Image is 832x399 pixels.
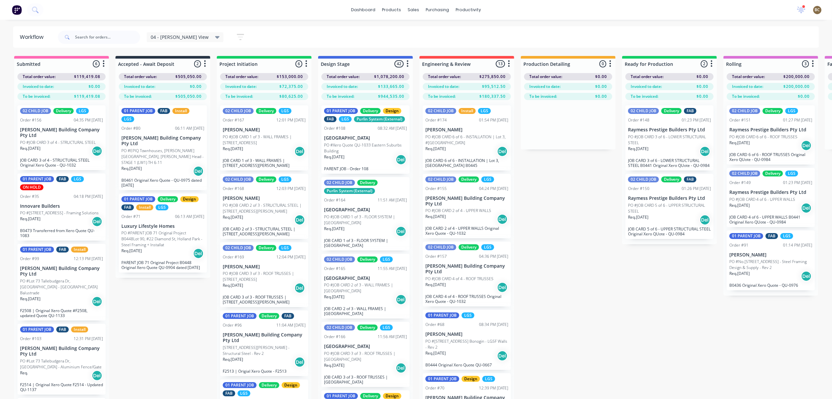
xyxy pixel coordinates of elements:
div: 01:27 PM [DATE] [783,117,812,123]
div: Delivery [661,176,682,182]
div: Del [193,248,204,259]
div: 01 PARENT JOB [121,196,155,202]
div: Purlin System (External) [324,188,375,194]
div: 12:31 PM [DATE] [74,336,103,342]
div: Del [801,271,812,281]
div: 02 CHILD JOB [628,108,659,114]
p: PO #Xero Quote QU-1033 Eastern Suburbs Building [324,142,407,154]
div: 01 PARENT JOBFABLGSON HOLDOrder #3504:18 PM [DATE]Innovare BuildersPO #[STREET_ADDRESS] - Framing... [17,173,106,241]
div: 02 CHILD JOBDeliveryFABOrder #15001:26 PM [DATE]Raymess Prestige Builders Pty LtdPO #JOB CARD 5 o... [625,174,714,239]
p: B0444 Original Xero Quote QU-0667 [425,362,508,367]
div: 01 PARENT JOBFABInstallLGSOrder #8006:11 AM [DATE][PERSON_NAME] Building Company Pty LtdPO #EPIQ ... [119,105,207,190]
div: Delivery [360,393,381,399]
p: F2513 | Origial Xero Quote - F2513 [223,369,306,374]
p: PO #Lot 73 Tallebudgera Dr, [GEOGRAPHIC_DATA] - [GEOGRAPHIC_DATA] Balustrade [20,278,103,296]
p: Raymess Prestige Builders Pty Ltd [729,190,812,195]
p: [GEOGRAPHIC_DATA] [324,276,407,281]
p: PO #No.[STREET_ADDRESS] - Steel Framing Design & Supply - Rev 2 [729,259,812,271]
p: B0473 Transferred from Xero Quote QU-1083 [20,228,103,238]
div: FAB [282,313,294,319]
div: 01 PARENT JOBLGSOrder #6808:34 PM [DATE][PERSON_NAME]PO #[STREET_ADDRESS] Bonogin - LGSF Walls - ... [423,310,511,370]
p: PO #JOB CARD 4 of 6 - UPPER WALLS [729,197,795,202]
span: $119,419.08 [74,74,100,80]
p: PO #JOB CARD 1 of 3 - FLOOR SYSTEM | [GEOGRAPHIC_DATA] [324,214,407,226]
p: Req. [DATE] [729,271,750,277]
div: Order #151 [729,117,751,123]
div: 01 PARENT JOB [324,108,358,114]
div: 06:13 AM [DATE] [175,214,204,220]
div: LGS [279,176,291,182]
div: Delivery [259,313,279,319]
div: 01 PARENT JOB [20,327,54,332]
span: $153,000.00 [277,74,303,80]
div: Del [294,146,305,157]
div: Delivery [53,108,74,114]
p: JOB CARD 3 of 4 - STRUCTURAL STEEL Original Xero Quote - QU-1032 [20,158,103,168]
div: Delivery [661,108,682,114]
div: Order #99 [20,256,39,262]
div: 01 PARENT JOB [425,312,459,318]
div: Design [462,376,480,382]
div: 01 PARENT JOB [223,382,257,388]
p: JOB CARD 4 of 4 - ROOF TRUSSES Original Xero Quote - QU-1032 [425,294,508,304]
span: Total order value: [732,74,765,80]
div: 01:54 PM [DATE] [479,117,508,123]
div: LGS [481,176,494,182]
p: Req. [DATE] [121,166,142,172]
div: 01:26 PM [DATE] [682,186,711,192]
p: Req. [DATE] [729,140,750,146]
div: Delivery [158,196,178,202]
div: Order #167 [223,117,244,123]
div: LGS [785,171,798,176]
p: PO #JOB CARD 3 of 4 - STRUCTURAL STEEL [20,140,96,146]
span: $0.00 [595,74,607,80]
div: Delivery [459,176,479,182]
span: 04 - [PERSON_NAME] View [151,34,209,40]
div: Design [383,108,401,114]
div: Delivery [259,382,279,388]
div: Del [497,146,508,157]
div: 01:14 PM [DATE] [783,242,812,248]
div: 02 CHILD JOBDeliveryFABOrder #14801:23 PM [DATE]Raymess Prestige Builders Pty LtdPO #JOB CARD 3 o... [625,105,714,171]
div: 01 PARENT JOB [324,393,358,399]
p: PO #JOB CARD 3 of 3 - ROOF TRUSSES | [STREET_ADDRESS] [223,271,306,282]
div: Del [497,282,508,293]
p: [PERSON_NAME] [223,127,306,133]
div: 01 PARENT JOB [20,176,54,182]
p: F2508 | Original Xero Quote #F2508, updated Quote QU-1133 [20,308,103,318]
span: BC [815,7,820,13]
div: Install [172,108,189,114]
div: 02 CHILD JOBDeliveryLGSOrder #14901:23 PM [DATE]Raymess Prestige Builders Pty LtdPO #JOB CARD 4 o... [727,168,815,227]
p: [GEOGRAPHIC_DATA] [324,344,407,349]
div: Order #96 [223,322,242,328]
div: Delivery [256,108,276,114]
div: Delivery [357,256,378,262]
div: LGS [76,108,89,114]
div: Order #149 [729,180,751,186]
p: [GEOGRAPHIC_DATA] [324,135,407,141]
div: Order #150 [628,186,649,192]
div: FAB [766,233,778,239]
div: Del [92,146,102,156]
p: PO #JOB CARD 5 of 6 - UPPER STRUCTURAL STEEL [628,202,711,214]
p: PO #[STREET_ADDRESS] - Framing Solutions [20,210,99,216]
p: PO #JOB CARD 3 of 3 - ROOF TRUSSES | [GEOGRAPHIC_DATA] [324,351,407,362]
p: [PERSON_NAME] Building Company Pty Ltd [121,135,204,146]
div: 02 CHILD JOBDeliveryLGSOrder #15504:24 PM [DATE][PERSON_NAME] Building Company Pty LtdPO #JOB CAR... [423,174,511,239]
div: 02 CHILD JOB [324,325,355,331]
div: 02 CHILD JOB [223,108,254,114]
p: Req. [DATE] [121,248,142,254]
img: Factory [12,5,22,15]
p: Raymess Prestige Builders Pty Ltd [628,127,711,133]
span: Total order value: [225,74,258,80]
div: 01 PARENT JOBDeliveryDesignFABLGSPurlin System (External)Order #10808:32 AM [DATE][GEOGRAPHIC_DAT... [321,105,410,174]
p: JOB CARD 2 of 4 - UPPER WALLS Original Xero Quote - QU-1032 [425,226,508,236]
p: PO #JOB CARD 2 of 3 - WALL FRAMES | [GEOGRAPHIC_DATA] [324,282,407,294]
div: 02 CHILD JOB [729,171,760,176]
div: Delivery [256,176,276,182]
div: LGS [482,376,495,382]
p: JOB CARD 3 of 3 - ROOF TRUSSES | [GEOGRAPHIC_DATA] [324,375,407,385]
div: 01 PARENT JOBFABInstallOrder #10312:31 PM [DATE][PERSON_NAME] Building Company Pty LtdPO #Lot 73 ... [17,324,106,395]
div: 02 CHILD JOBInstallLGSOrder #17401:54 PM [DATE][PERSON_NAME]PO #JOB CARD 6 of 6 - INSTALLATION | ... [423,105,511,171]
div: Delivery [459,244,479,250]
